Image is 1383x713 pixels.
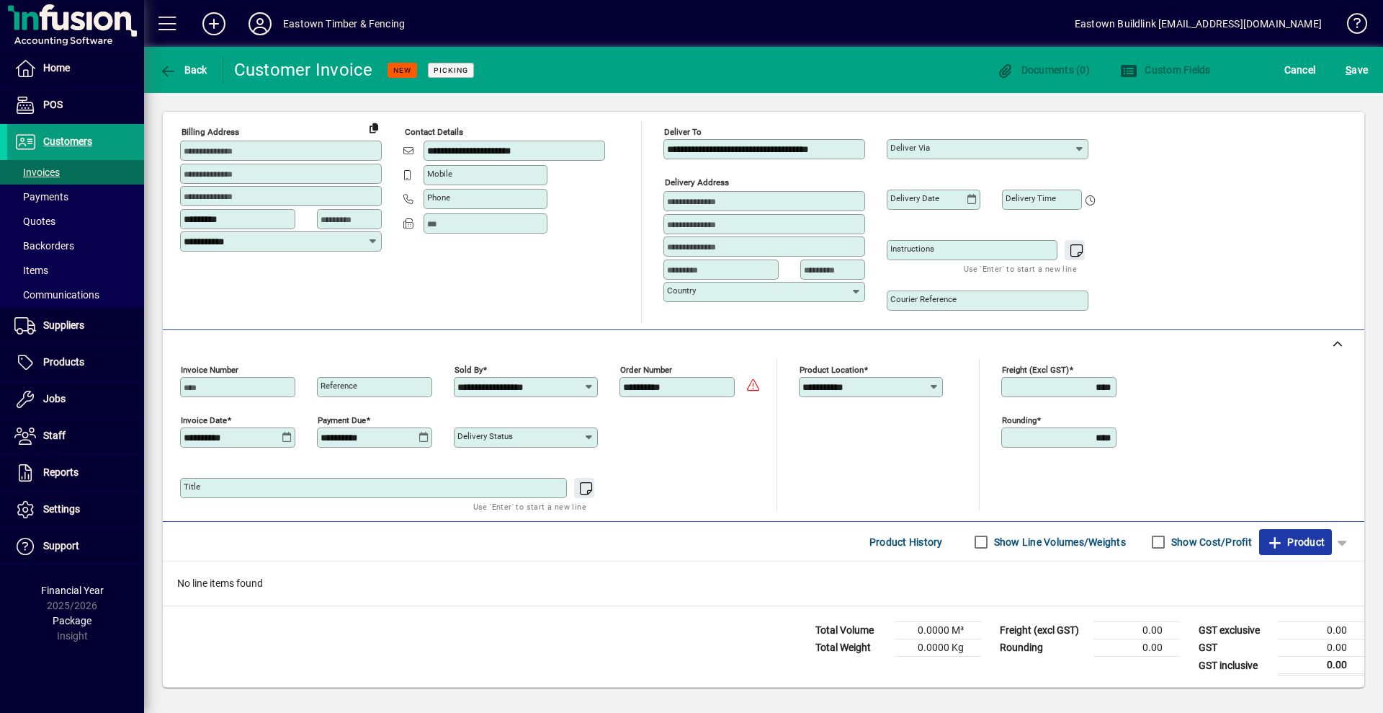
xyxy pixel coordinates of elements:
td: 0.00 [1278,657,1364,675]
mat-label: Product location [800,365,864,375]
mat-label: Courier Reference [890,294,957,304]
span: Communications [14,289,99,301]
button: Add [191,11,237,37]
td: 0.0000 Kg [895,639,981,657]
span: Home [43,62,70,74]
button: Copy to Delivery address [362,116,385,139]
span: Payments [14,191,68,203]
mat-label: Delivery date [890,193,939,203]
td: 0.00 [1278,622,1364,639]
label: Show Cost/Profit [1168,535,1252,549]
mat-label: Deliver via [890,143,930,153]
button: Product History [864,529,949,555]
a: Reports [7,455,144,491]
app-page-header-button: Back [144,57,223,83]
mat-label: Delivery status [457,431,513,441]
mat-label: Freight (excl GST) [1002,365,1069,375]
button: Product [1259,529,1332,555]
mat-label: Deliver To [664,127,702,137]
a: Quotes [7,209,144,234]
mat-label: Reference [321,381,357,391]
a: Home [7,50,144,87]
mat-label: Country [667,285,696,296]
span: Product [1266,531,1325,554]
span: Reports [43,466,79,478]
div: No line items found [163,562,1364,606]
a: Support [7,528,144,564]
a: Items [7,258,144,283]
mat-label: Title [184,482,200,492]
a: Settings [7,492,144,528]
span: Settings [43,503,80,515]
a: Communications [7,283,144,307]
td: GST [1191,639,1278,657]
td: GST inclusive [1191,657,1278,675]
a: Backorders [7,234,144,258]
span: Invoices [14,167,60,178]
mat-label: Instructions [890,244,934,254]
a: Jobs [7,381,144,417]
mat-label: Invoice number [181,365,238,375]
a: Knowledge Base [1336,3,1365,50]
td: Freight (excl GST) [993,622,1093,639]
mat-hint: Use 'Enter' to start a new line [473,498,586,515]
span: Jobs [43,393,66,404]
td: GST exclusive [1191,622,1278,639]
div: Customer Invoice [234,58,373,81]
a: POS [7,87,144,123]
label: Show Line Volumes/Weights [991,535,1126,549]
span: Support [43,540,79,552]
button: Back [156,57,211,83]
td: 0.00 [1093,622,1180,639]
button: Profile [237,11,283,37]
span: Items [14,265,48,276]
mat-label: Delivery time [1006,193,1056,203]
span: Financial Year [41,585,104,596]
span: S [1346,64,1351,76]
span: POS [43,99,63,110]
mat-label: Sold by [455,365,483,375]
mat-label: Payment due [318,415,366,425]
button: Documents (0) [993,57,1093,83]
td: 0.00 [1093,639,1180,657]
mat-hint: Use 'Enter' to start a new line [964,260,1077,277]
mat-label: Invoice date [181,415,227,425]
button: Save [1342,57,1371,83]
mat-label: Phone [427,192,450,203]
a: Staff [7,418,144,454]
td: Rounding [993,639,1093,657]
td: Total Weight [808,639,895,657]
a: Suppliers [7,308,144,344]
span: Documents (0) [996,64,1090,76]
mat-label: Rounding [1002,415,1037,425]
span: Suppliers [43,319,84,331]
button: Cancel [1281,57,1320,83]
a: Payments [7,185,144,209]
mat-label: Order number [620,365,672,375]
div: Eastown Timber & Fencing [283,12,405,35]
span: Staff [43,430,66,441]
button: Custom Fields [1116,57,1214,83]
td: 0.00 [1278,639,1364,657]
a: Products [7,345,144,381]
span: Customers [43,136,92,147]
div: Eastown Buildlink [EMAIL_ADDRESS][DOMAIN_NAME] [1075,12,1322,35]
span: Back [159,64,207,76]
span: Package [53,615,91,626]
span: Quotes [14,216,55,227]
span: Picking [434,66,468,75]
span: Product History [869,531,943,554]
span: Cancel [1284,58,1316,81]
span: NEW [393,66,411,75]
mat-label: Mobile [427,169,452,179]
span: ave [1346,58,1368,81]
td: Total Volume [808,622,895,639]
a: Invoices [7,160,144,185]
span: Custom Fields [1120,64,1211,76]
td: 0.0000 M³ [895,622,981,639]
span: Products [43,356,84,368]
span: Backorders [14,240,74,252]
